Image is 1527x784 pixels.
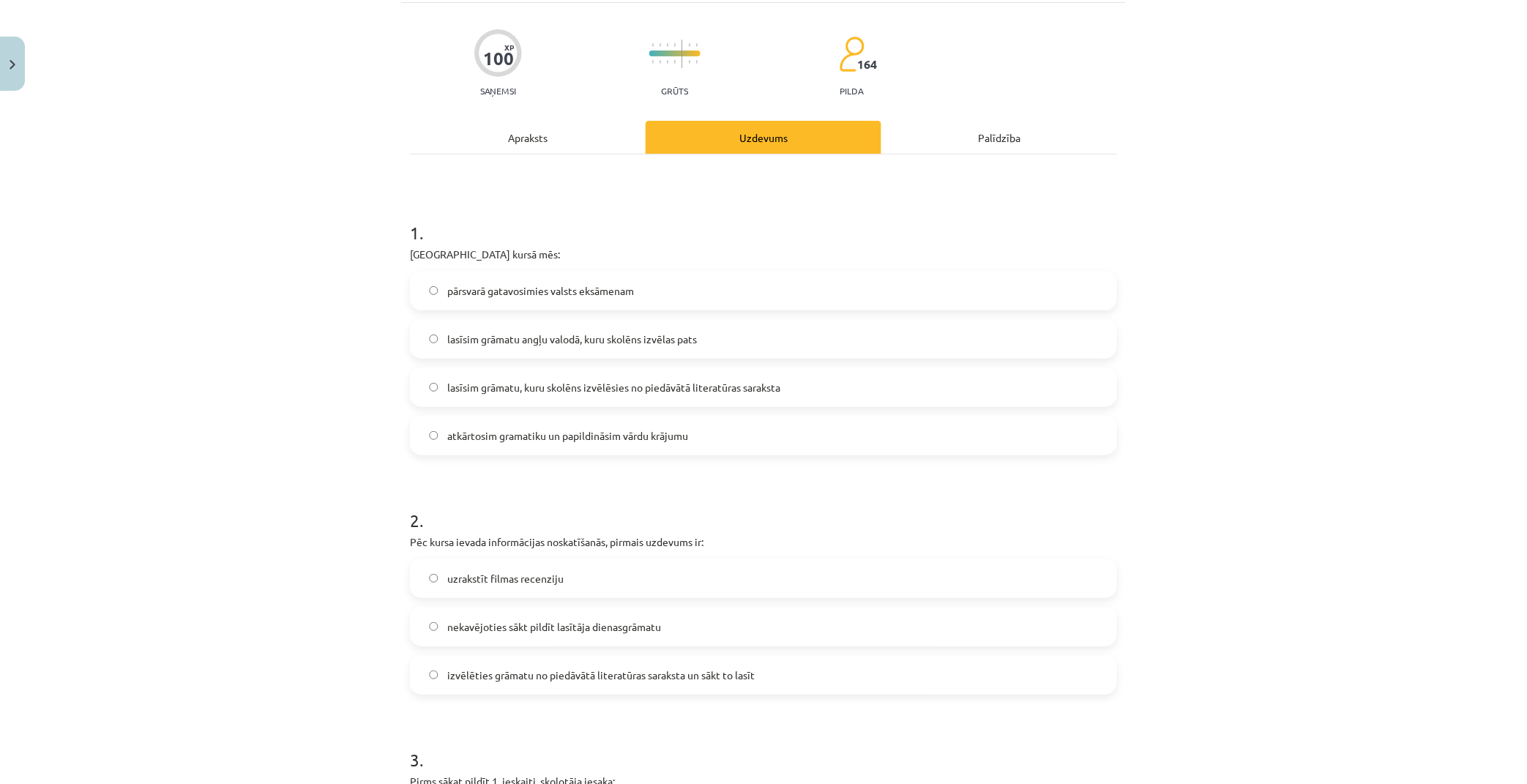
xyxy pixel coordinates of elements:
div: Palīdzība [881,121,1117,154]
img: icon-short-line-57e1e144782c952c97e751825c79c345078a6d821885a25fce030b3d8c18986b.svg [667,43,668,47]
img: students-c634bb4e5e11cddfef0936a35e636f08e4e9abd3cc4e673bd6f9a4125e45ecb1.svg [839,36,865,72]
span: lasīsim grāmatu angļu valodā, kuru skolēns izvēlas pats [447,332,697,347]
span: uzrakstīt filmas recenziju [447,571,564,586]
span: atkārtosim gramatiku un papildināsim vārdu krājumu [447,428,688,444]
img: icon-short-line-57e1e144782c952c97e751825c79c345078a6d821885a25fce030b3d8c18986b.svg [689,60,690,64]
span: izvēlēties grāmatu no piedāvātā literatūras saraksta un sākt to lasīt [447,668,755,683]
input: nekavējoties sākt pildīt lasītāja dienasgrāmatu [429,622,438,632]
input: lasīsim grāmatu angļu valodā, kuru skolēns izvēlas pats [429,335,438,344]
img: icon-short-line-57e1e144782c952c97e751825c79c345078a6d821885a25fce030b3d8c18986b.svg [660,60,661,64]
h1: 3 . [410,724,1117,769]
img: icon-short-line-57e1e144782c952c97e751825c79c345078a6d821885a25fce030b3d8c18986b.svg [696,60,698,64]
img: icon-short-line-57e1e144782c952c97e751825c79c345078a6d821885a25fce030b3d8c18986b.svg [696,43,698,47]
div: Uzdevums [646,121,881,154]
img: icon-close-lesson-0947bae3869378f0d4975bcd49f059093ad1ed9edebbc8119c70593378902aed.svg [10,60,15,70]
p: Grūts [662,86,689,96]
p: Pēc kursa ievada informācijas noskatīšanās, pirmais uzdevums ir: [410,534,1117,550]
img: icon-short-line-57e1e144782c952c97e751825c79c345078a6d821885a25fce030b3d8c18986b.svg [674,60,676,64]
span: lasīsim grāmatu, kuru skolēns izvēlēsies no piedāvātā literatūras saraksta [447,380,780,395]
h1: 1 . [410,197,1117,242]
span: 164 [857,58,877,71]
img: icon-short-line-57e1e144782c952c97e751825c79c345078a6d821885a25fce030b3d8c18986b.svg [689,43,690,47]
img: icon-short-line-57e1e144782c952c97e751825c79c345078a6d821885a25fce030b3d8c18986b.svg [660,43,661,47]
img: icon-short-line-57e1e144782c952c97e751825c79c345078a6d821885a25fce030b3d8c18986b.svg [652,60,654,64]
h1: 2 . [410,485,1117,530]
input: atkārtosim gramatiku un papildināsim vārdu krājumu [429,431,438,441]
p: [GEOGRAPHIC_DATA] kursā mēs: [410,247,1117,262]
input: uzrakstīt filmas recenziju [429,574,438,583]
img: icon-short-line-57e1e144782c952c97e751825c79c345078a6d821885a25fce030b3d8c18986b.svg [674,43,676,47]
img: icon-short-line-57e1e144782c952c97e751825c79c345078a6d821885a25fce030b3d8c18986b.svg [667,60,668,64]
p: Saņemsi [474,86,522,96]
div: Apraksts [410,121,646,154]
span: XP [504,43,514,51]
input: pārsvarā gatavosimies valsts eksāmenam [429,286,438,296]
span: nekavējoties sākt pildīt lasītāja dienasgrāmatu [447,619,661,635]
input: lasīsim grāmatu, kuru skolēns izvēlēsies no piedāvātā literatūras saraksta [429,383,438,392]
img: icon-long-line-d9ea69661e0d244f92f715978eff75569469978d946b2353a9bb055b3ed8787d.svg [682,40,683,68]
input: izvēlēties grāmatu no piedāvātā literatūras saraksta un sākt to lasīt [429,671,438,680]
span: pārsvarā gatavosimies valsts eksāmenam [447,283,634,299]
p: pilda [840,86,864,96]
img: icon-short-line-57e1e144782c952c97e751825c79c345078a6d821885a25fce030b3d8c18986b.svg [652,43,654,47]
div: 100 [483,48,514,69]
